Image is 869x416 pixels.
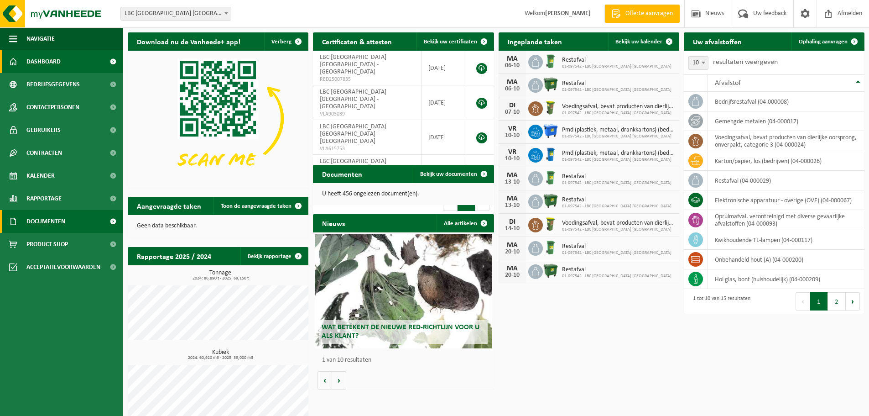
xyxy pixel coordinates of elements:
a: Bekijk uw kalender [608,32,678,51]
td: [DATE] [421,155,466,190]
span: 10 [688,56,708,70]
td: kwikhoudende TL-lampen (04-000117) [708,230,864,250]
span: 01-097542 - LBC [GEOGRAPHIC_DATA] [GEOGRAPHIC_DATA] [562,134,675,139]
button: Vorige [317,371,332,390]
span: Voedingsafval, bevat producten van dierlijke oorsprong, onverpakt, categorie 3 [562,220,675,227]
h2: Ingeplande taken [499,32,571,50]
span: Documenten [26,210,65,233]
div: 06-10 [503,86,521,92]
span: Bekijk uw kalender [615,39,662,45]
img: WB-0240-HPE-GN-01 [543,53,558,69]
img: WB-1100-HPE-GN-01 [543,263,558,279]
span: Offerte aanvragen [623,9,675,18]
span: Voedingsafval, bevat producten van dierlijke oorsprong, onverpakt, categorie 3 [562,103,675,111]
strong: [PERSON_NAME] [545,10,591,17]
a: Offerte aanvragen [604,5,680,23]
td: elektronische apparatuur - overige (OVE) (04-000067) [708,190,864,210]
img: WB-1100-HPE-GN-01 [543,77,558,92]
a: Alle artikelen [437,214,493,232]
div: 10-10 [503,132,521,139]
span: LBC [GEOGRAPHIC_DATA] [GEOGRAPHIC_DATA] - [GEOGRAPHIC_DATA] [320,123,386,145]
div: 07-10 [503,109,521,116]
div: DI [503,218,521,226]
td: gemengde metalen (04-000017) [708,111,864,131]
img: WB-1100-HPE-GN-01 [543,193,558,209]
a: Bekijk uw documenten [413,165,493,183]
img: WB-0240-HPE-BE-01 [543,147,558,162]
span: Verberg [271,39,291,45]
h2: Nieuws [313,214,354,232]
span: Wat betekent de nieuwe RED-richtlijn voor u als klant? [322,324,479,340]
p: 1 van 10 resultaten [322,357,489,363]
td: karton/papier, los (bedrijven) (04-000026) [708,151,864,171]
span: 01-097542 - LBC [GEOGRAPHIC_DATA] [GEOGRAPHIC_DATA] [562,87,671,93]
a: Ophaling aanvragen [791,32,864,51]
h3: Tonnage [132,270,308,281]
div: 1 tot 10 van 15 resultaten [688,291,750,311]
td: [DATE] [421,120,466,155]
span: Dashboard [26,50,61,73]
span: Restafval [562,196,671,204]
span: Pmd (plastiek, metaal, drankkartons) (bedrijven) [562,150,675,157]
span: 01-097542 - LBC [GEOGRAPHIC_DATA] [GEOGRAPHIC_DATA] [562,227,675,232]
span: Bekijk uw certificaten [424,39,477,45]
span: RED25007835 [320,76,414,83]
td: voedingsafval, bevat producten van dierlijke oorsprong, onverpakt, categorie 3 (04-000024) [708,131,864,151]
div: VR [503,125,521,132]
div: MA [503,79,521,86]
span: LBC [GEOGRAPHIC_DATA] [GEOGRAPHIC_DATA] - [GEOGRAPHIC_DATA] [320,89,386,110]
span: LBC [GEOGRAPHIC_DATA] [GEOGRAPHIC_DATA] - [GEOGRAPHIC_DATA] [320,54,386,75]
span: LBC [GEOGRAPHIC_DATA] [GEOGRAPHIC_DATA] - [GEOGRAPHIC_DATA] [320,158,386,179]
div: 13-10 [503,179,521,185]
td: opruimafval, verontreinigd met diverse gevaarlijke afvalstoffen (04-000093) [708,210,864,230]
div: 20-10 [503,249,521,255]
a: Wat betekent de nieuwe RED-richtlijn voor u als klant? [315,234,492,348]
span: Pmd (plastiek, metaal, drankkartons) (bedrijven) [562,126,675,134]
img: WB-0240-HPE-GN-01 [543,170,558,185]
span: VLA903039 [320,111,414,118]
p: Geen data beschikbaar. [137,223,299,229]
div: 13-10 [503,202,521,209]
span: 01-097542 - LBC [GEOGRAPHIC_DATA] [GEOGRAPHIC_DATA] [562,157,675,163]
a: Bekijk rapportage [240,247,307,265]
img: WB-0060-HPE-GN-50 [543,100,558,116]
a: Bekijk uw certificaten [416,32,493,51]
span: VLA615753 [320,145,414,153]
div: MA [503,265,521,272]
h2: Download nu de Vanheede+ app! [128,32,250,50]
img: WB-1100-HPE-BE-04 [543,123,558,139]
span: 2024: 86,890 t - 2025: 69,150 t [132,276,308,281]
span: Restafval [562,57,671,64]
span: Kalender [26,164,55,187]
h2: Uw afvalstoffen [684,32,751,50]
div: 10-10 [503,156,521,162]
span: Gebruikers [26,119,61,142]
td: bedrijfsrestafval (04-000008) [708,92,864,111]
button: Previous [796,292,810,311]
span: 01-097542 - LBC [GEOGRAPHIC_DATA] [GEOGRAPHIC_DATA] [562,204,671,209]
button: Next [846,292,860,311]
p: U heeft 456 ongelezen document(en). [322,191,484,197]
td: onbehandeld hout (A) (04-000200) [708,250,864,269]
h3: Kubiek [132,349,308,360]
span: Afvalstof [715,79,741,87]
td: hol glas, bont (huishoudelijk) (04-000209) [708,269,864,289]
div: MA [503,195,521,202]
span: Restafval [562,243,671,250]
span: Rapportage [26,187,62,210]
span: LBC ANTWERPEN NV - ANTWERPEN [120,7,231,21]
img: Download de VHEPlus App [128,51,308,186]
div: MA [503,242,521,249]
div: DI [503,102,521,109]
span: Restafval [562,80,671,87]
span: Bedrijfsgegevens [26,73,80,96]
div: 06-10 [503,63,521,69]
div: MA [503,172,521,179]
span: Restafval [562,173,671,180]
h2: Certificaten & attesten [313,32,401,50]
div: 14-10 [503,226,521,232]
div: 20-10 [503,272,521,279]
h2: Rapportage 2025 / 2024 [128,247,220,265]
span: 10 [689,57,708,69]
img: WB-0240-HPE-GN-01 [543,240,558,255]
